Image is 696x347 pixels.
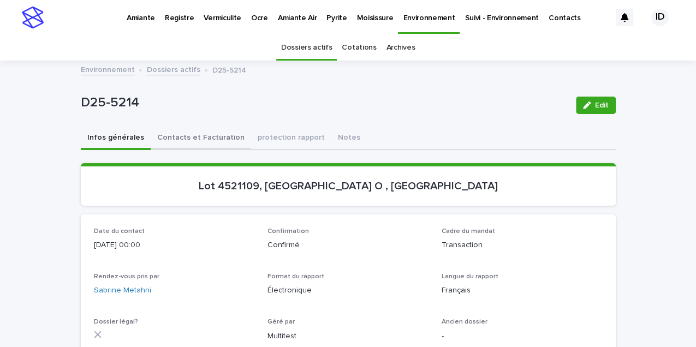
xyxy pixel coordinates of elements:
[442,240,603,251] p: Transaction
[22,7,44,28] img: stacker-logo-s-only.png
[267,319,295,325] span: Géré par
[212,63,246,75] p: D25-5214
[651,9,669,26] div: ID
[267,285,429,296] p: Électronique
[442,285,603,296] p: Français
[81,127,151,150] button: Infos générales
[94,228,145,235] span: Date du contact
[442,331,603,342] p: -
[81,95,567,111] p: D25-5214
[94,180,603,193] p: Lot 4521109, [GEOGRAPHIC_DATA] O , [GEOGRAPHIC_DATA]
[94,273,159,280] span: Rendez-vous pris par
[595,101,609,109] span: Edit
[94,285,151,296] a: Sabrine Metahni
[151,127,251,150] button: Contacts et Facturation
[442,273,498,280] span: Langue du rapport
[331,127,367,150] button: Notes
[251,127,331,150] button: protection rapport
[94,240,255,251] p: [DATE] 00:00
[576,97,616,114] button: Edit
[94,319,138,325] span: Dossier légal?
[267,228,309,235] span: Confirmation
[386,35,415,61] a: Archives
[442,228,495,235] span: Cadre du mandat
[81,63,135,75] a: Environnement
[267,273,324,280] span: Format du rapport
[267,331,429,342] p: Multitest
[342,35,376,61] a: Cotations
[281,35,332,61] a: Dossiers actifs
[442,319,487,325] span: Ancien dossier
[147,63,200,75] a: Dossiers actifs
[267,240,429,251] p: Confirmé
